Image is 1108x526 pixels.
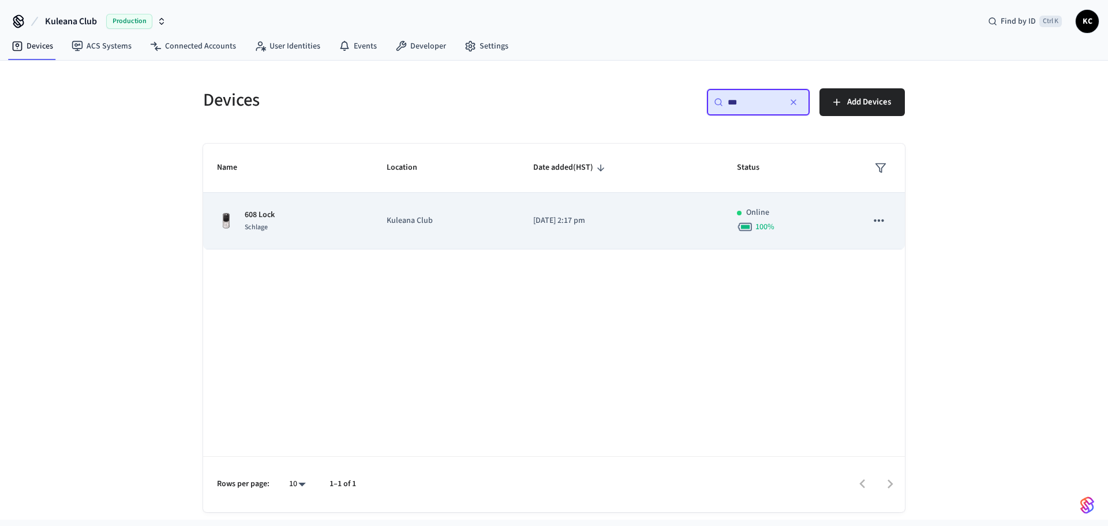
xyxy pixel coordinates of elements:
span: Kuleana Club [45,14,97,28]
button: Add Devices [819,88,905,116]
a: Devices [2,36,62,57]
h5: Devices [203,88,547,112]
button: KC [1076,10,1099,33]
div: 10 [283,476,311,493]
span: Ctrl K [1039,16,1062,27]
img: Yale Assure Touchscreen Wifi Smart Lock, Satin Nickel, Front [217,212,235,230]
a: User Identities [245,36,330,57]
span: Location [387,159,432,177]
p: [DATE] 2:17 pm [533,215,709,227]
p: Kuleana Club [387,215,506,227]
img: SeamLogoGradient.69752ec5.svg [1080,496,1094,514]
a: Settings [455,36,518,57]
a: Developer [386,36,455,57]
p: Online [746,207,769,219]
span: KC [1077,11,1098,32]
p: 608 Lock [245,209,275,221]
p: Rows per page: [217,478,269,490]
span: Name [217,159,252,177]
div: Find by IDCtrl K [979,11,1071,32]
span: Status [737,159,774,177]
span: 100 % [755,221,774,233]
table: sticky table [203,144,905,249]
span: Production [106,14,152,29]
span: Add Devices [847,95,891,110]
a: Connected Accounts [141,36,245,57]
span: Schlage [245,222,268,232]
p: 1–1 of 1 [330,478,356,490]
a: Events [330,36,386,57]
span: Date added(HST) [533,159,608,177]
a: ACS Systems [62,36,141,57]
span: Find by ID [1001,16,1036,27]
